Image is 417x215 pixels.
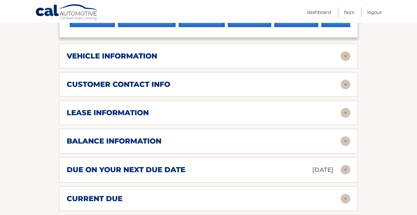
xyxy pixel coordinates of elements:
[341,165,350,175] img: accordion-rest.svg
[67,108,149,117] h2: lease information
[344,7,354,17] a: FAQ's
[312,165,333,175] p: [DATE]
[341,80,350,89] img: accordion-rest.svg
[367,7,382,17] a: Logout
[307,7,331,17] a: Dashboard
[341,51,350,61] img: accordion-rest.svg
[67,80,170,89] h2: customer contact info
[67,194,123,203] h2: current due
[341,108,350,118] img: accordion-rest.svg
[35,4,99,21] a: Cal Automotive
[67,165,185,174] h2: due on your next due date
[67,52,157,61] h2: vehicle information
[341,136,350,146] img: accordion-rest.svg
[341,194,350,204] img: accordion-rest.svg
[67,137,161,146] h2: balance information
